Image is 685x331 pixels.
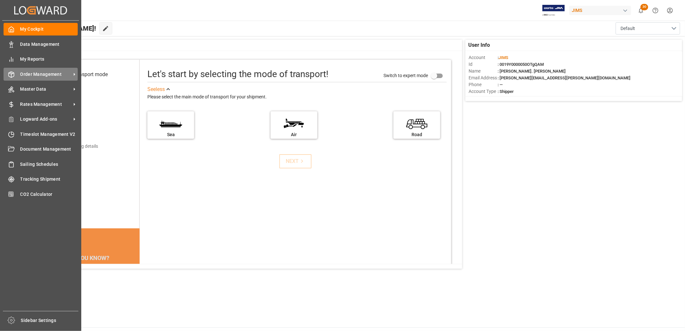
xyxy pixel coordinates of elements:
[640,4,648,10] span: 30
[286,157,305,165] div: NEXT
[383,73,428,78] span: Switch to expert mode
[498,89,514,94] span: : Shipper
[20,56,78,63] span: My Reports
[469,81,498,88] span: Phone
[469,54,498,61] span: Account
[147,85,165,93] div: See less
[20,116,71,123] span: Logward Add-ons
[58,71,108,78] div: Select transport mode
[498,69,566,74] span: : [PERSON_NAME]. [PERSON_NAME]
[498,62,544,67] span: : 0019Y0000050OTgQAM
[27,22,96,35] span: Hello [PERSON_NAME]!
[4,128,78,140] a: Timeslot Management V2
[20,26,78,33] span: My Cockpit
[20,86,71,93] span: Master Data
[4,188,78,200] a: CO2 Calculator
[634,3,648,18] button: show 30 new notifications
[498,55,508,60] span: :
[274,131,314,138] div: Air
[36,251,140,265] div: DID YOU KNOW?
[147,67,328,81] div: Let's start by selecting the mode of transport!
[469,41,490,49] span: User Info
[4,23,78,35] a: My Cockpit
[147,93,446,101] div: Please select the main mode of transport for your shipment.
[4,53,78,65] a: My Reports
[569,6,631,15] div: JIMS
[20,131,78,138] span: Timeslot Management V2
[616,22,680,35] button: open menu
[20,41,78,48] span: Data Management
[469,68,498,75] span: Name
[469,75,498,81] span: Email Address
[20,191,78,198] span: CO2 Calculator
[498,75,630,80] span: : [PERSON_NAME][EMAIL_ADDRESS][PERSON_NAME][DOMAIN_NAME]
[4,143,78,155] a: Document Management
[4,173,78,186] a: Tracking Shipment
[648,3,663,18] button: Help Center
[4,158,78,170] a: Sailing Schedules
[151,131,191,138] div: Sea
[569,4,634,16] button: JIMS
[20,71,71,78] span: Order Management
[4,38,78,50] a: Data Management
[279,154,312,168] button: NEXT
[469,61,498,68] span: Id
[20,161,78,168] span: Sailing Schedules
[21,317,79,324] span: Sidebar Settings
[542,5,565,16] img: Exertis%20JAM%20-%20Email%20Logo.jpg_1722504956.jpg
[20,176,78,183] span: Tracking Shipment
[498,82,503,87] span: : —
[620,25,635,32] span: Default
[397,131,437,138] div: Road
[58,143,98,150] div: Add shipping details
[20,101,71,108] span: Rates Management
[499,55,508,60] span: JIMS
[20,146,78,153] span: Document Management
[469,88,498,95] span: Account Type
